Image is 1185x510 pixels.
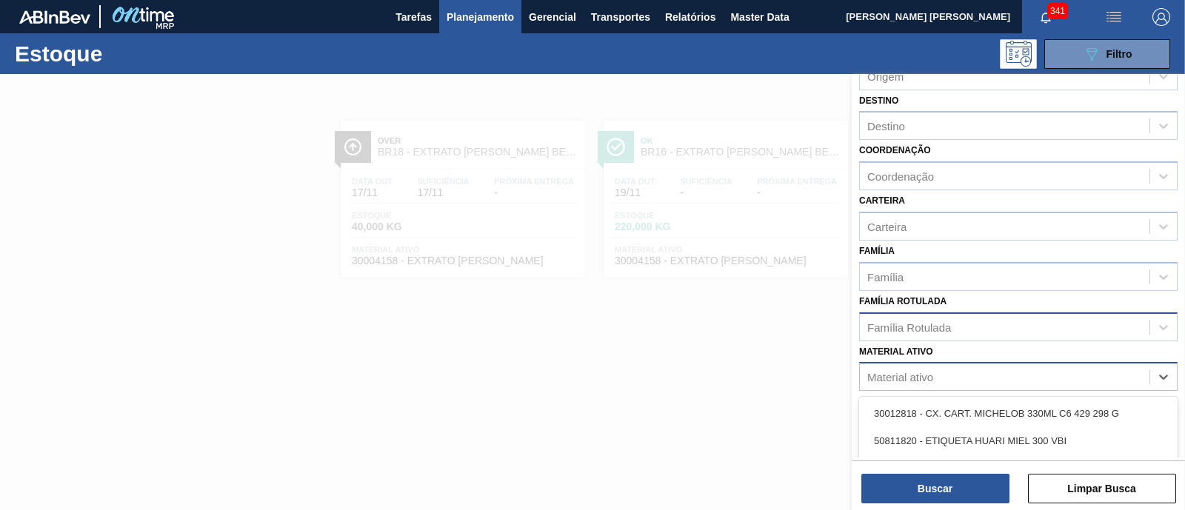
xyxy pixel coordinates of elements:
[859,346,933,357] label: Material ativo
[867,321,951,333] div: Família Rotulada
[1000,39,1037,69] div: Pogramando: nenhum usuário selecionado
[859,296,947,306] label: Família Rotulada
[859,95,898,106] label: Destino
[867,120,905,132] div: Destino
[1105,8,1123,26] img: userActions
[15,45,230,62] h1: Estoque
[859,427,1178,454] div: 50811820 - ETIQUETA HUARI MIEL 300 VBI
[859,195,905,206] label: Carteira
[867,70,904,82] div: Origem
[1106,48,1132,60] span: Filtro
[867,220,907,232] div: Carteira
[867,270,904,283] div: Família
[1152,8,1170,26] img: Logout
[867,170,934,183] div: Coordenação
[859,246,895,256] label: Família
[447,8,514,26] span: Planejamento
[591,8,650,26] span: Transportes
[859,400,1178,427] div: 30012818 - CX. CART. MICHELOB 330ML C6 429 298 G
[19,10,90,24] img: TNhmsLtSVTkK8tSr43FrP2fwEKptu5GPRR3wAAAABJRU5ErkJggg==
[395,8,432,26] span: Tarefas
[665,8,715,26] span: Relatórios
[1022,7,1069,27] button: Notificações
[529,8,576,26] span: Gerencial
[859,145,931,155] label: Coordenação
[859,454,1178,482] div: 30004352 - ETIQUETA ROXO 2593C MEIO CORTE LINER
[1044,39,1170,69] button: Filtro
[867,371,933,383] div: Material ativo
[730,8,789,26] span: Master Data
[1047,3,1068,19] span: 341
